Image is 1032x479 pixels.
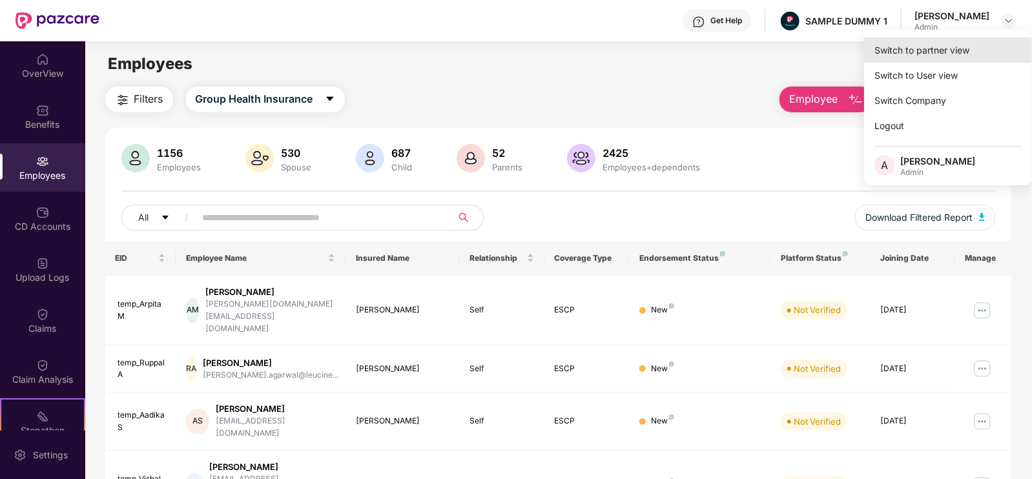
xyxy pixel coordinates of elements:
div: New [651,304,674,316]
div: [PERSON_NAME] [356,304,448,316]
img: svg+xml;base64,PHN2ZyBpZD0iRW1wbG95ZWVzIiB4bWxucz0iaHR0cDovL3d3dy53My5vcmcvMjAwMC9zdmciIHdpZHRoPS... [36,155,49,168]
button: Download Filtered Report [855,205,996,230]
div: [DATE] [880,304,945,316]
th: Coverage Type [544,241,630,276]
img: svg+xml;base64,PHN2ZyB4bWxucz0iaHR0cDovL3d3dy53My5vcmcvMjAwMC9zdmciIHdpZHRoPSI4IiBoZWlnaHQ9IjgiIH... [669,414,674,420]
img: svg+xml;base64,PHN2ZyB4bWxucz0iaHR0cDovL3d3dy53My5vcmcvMjAwMC9zdmciIHdpZHRoPSIyNCIgaGVpZ2h0PSIyNC... [115,92,130,108]
div: [DATE] [880,415,945,427]
img: svg+xml;base64,PHN2ZyB4bWxucz0iaHR0cDovL3d3dy53My5vcmcvMjAwMC9zdmciIHhtbG5zOnhsaW5rPSJodHRwOi8vd3... [457,144,485,172]
div: 530 [279,147,315,159]
img: svg+xml;base64,PHN2ZyB4bWxucz0iaHR0cDovL3d3dy53My5vcmcvMjAwMC9zdmciIHhtbG5zOnhsaW5rPSJodHRwOi8vd3... [567,144,595,172]
div: Not Verified [794,415,841,428]
div: [PERSON_NAME] [356,363,448,375]
img: manageButton [972,358,993,379]
div: New [651,415,674,427]
div: Endorsement Status [639,253,760,263]
div: Switch Company [864,88,1032,113]
span: Employee [789,91,838,107]
img: New Pazcare Logo [15,12,99,29]
span: All [139,210,149,225]
div: Self [470,415,534,427]
img: svg+xml;base64,PHN2ZyB4bWxucz0iaHR0cDovL3d3dy53My5vcmcvMjAwMC9zdmciIHhtbG5zOnhsaW5rPSJodHRwOi8vd3... [121,144,150,172]
div: AM [186,298,199,323]
div: [PERSON_NAME] [356,415,448,427]
div: AS [186,409,209,434]
div: temp_ArpitaM [118,298,166,323]
div: Switch to partner view [864,37,1032,63]
div: Parents [490,162,526,172]
button: Group Health Insurancecaret-down [186,87,345,112]
span: Filters [134,91,163,107]
div: 52 [490,147,526,159]
img: svg+xml;base64,PHN2ZyBpZD0iQ2xhaW0iIHhtbG5zPSJodHRwOi8vd3d3LnczLm9yZy8yMDAwL3N2ZyIgd2lkdGg9IjIwIi... [36,308,49,321]
div: ESCP [555,304,619,316]
img: svg+xml;base64,PHN2ZyB4bWxucz0iaHR0cDovL3d3dy53My5vcmcvMjAwMC9zdmciIHhtbG5zOnhsaW5rPSJodHRwOi8vd3... [979,213,986,221]
img: svg+xml;base64,PHN2ZyBpZD0iQmVuZWZpdHMiIHhtbG5zPSJodHRwOi8vd3d3LnczLm9yZy8yMDAwL3N2ZyIgd2lkdGg9Ij... [36,104,49,117]
div: Not Verified [794,362,841,375]
th: Insured Name [346,241,459,276]
span: search [451,212,477,223]
div: Logout [864,113,1032,138]
div: [DATE] [880,363,945,375]
div: Child [389,162,415,172]
span: EID [116,253,156,263]
div: [PERSON_NAME] [900,155,975,167]
img: svg+xml;base64,PHN2ZyBpZD0iSGVscC0zMngzMiIgeG1sbnM9Imh0dHA6Ly93d3cudzMub3JnLzIwMDAvc3ZnIiB3aWR0aD... [692,15,705,28]
img: svg+xml;base64,PHN2ZyB4bWxucz0iaHR0cDovL3d3dy53My5vcmcvMjAwMC9zdmciIHhtbG5zOnhsaW5rPSJodHRwOi8vd3... [356,144,384,172]
div: Self [470,304,534,316]
th: EID [105,241,176,276]
img: svg+xml;base64,PHN2ZyBpZD0iSG9tZSIgeG1sbnM9Imh0dHA6Ly93d3cudzMub3JnLzIwMDAvc3ZnIiB3aWR0aD0iMjAiIG... [36,53,49,66]
button: Employee [779,87,873,112]
th: Joining Date [870,241,955,276]
th: Employee Name [176,241,346,276]
button: search [451,205,484,230]
div: New [651,363,674,375]
img: svg+xml;base64,PHN2ZyBpZD0iQ0RfQWNjb3VudHMiIGRhdGEtbmFtZT0iQ0QgQWNjb3VudHMiIHhtbG5zPSJodHRwOi8vd3... [36,206,49,219]
span: Group Health Insurance [196,91,313,107]
img: manageButton [972,300,993,321]
div: ESCP [555,363,619,375]
div: Admin [900,167,975,178]
div: Stepathon [1,424,84,437]
div: 687 [389,147,415,159]
div: 2425 [601,147,703,159]
div: Spouse [279,162,315,172]
img: svg+xml;base64,PHN2ZyBpZD0iU2V0dGluZy0yMHgyMCIgeG1sbnM9Imh0dHA6Ly93d3cudzMub3JnLzIwMDAvc3ZnIiB3aW... [14,449,26,462]
div: Employees [155,162,204,172]
div: SAMPLE DUMMY 1 [805,15,887,27]
img: svg+xml;base64,PHN2ZyB4bWxucz0iaHR0cDovL3d3dy53My5vcmcvMjAwMC9zdmciIHdpZHRoPSI4IiBoZWlnaHQ9IjgiIH... [669,303,674,309]
div: Get Help [710,15,742,26]
img: svg+xml;base64,PHN2ZyB4bWxucz0iaHR0cDovL3d3dy53My5vcmcvMjAwMC9zdmciIHdpZHRoPSI4IiBoZWlnaHQ9IjgiIH... [843,251,848,256]
img: svg+xml;base64,PHN2ZyB4bWxucz0iaHR0cDovL3d3dy53My5vcmcvMjAwMC9zdmciIHhtbG5zOnhsaW5rPSJodHRwOi8vd3... [245,144,274,172]
th: Manage [955,241,1012,276]
div: [EMAIL_ADDRESS][DOMAIN_NAME] [216,415,335,440]
div: Switch to User view [864,63,1032,88]
div: Not Verified [794,303,841,316]
img: svg+xml;base64,PHN2ZyB4bWxucz0iaHR0cDovL3d3dy53My5vcmcvMjAwMC9zdmciIHdpZHRoPSIyMSIgaGVpZ2h0PSIyMC... [36,410,49,423]
div: 1156 [155,147,204,159]
div: [PERSON_NAME] [914,10,989,22]
div: RA [186,356,196,382]
div: temp_AadikaS [118,409,166,434]
div: [PERSON_NAME] [205,286,335,298]
img: svg+xml;base64,PHN2ZyB4bWxucz0iaHR0cDovL3d3dy53My5vcmcvMjAwMC9zdmciIHhtbG5zOnhsaW5rPSJodHRwOi8vd3... [848,92,863,108]
span: Relationship [470,253,524,263]
img: svg+xml;base64,PHN2ZyB4bWxucz0iaHR0cDovL3d3dy53My5vcmcvMjAwMC9zdmciIHdpZHRoPSI4IiBoZWlnaHQ9IjgiIH... [669,362,674,367]
img: Pazcare_Alternative_logo-01-01.png [781,12,800,30]
div: [PERSON_NAME] [216,403,335,415]
img: manageButton [972,411,993,432]
span: caret-down [325,94,335,105]
span: Employee Name [186,253,325,263]
div: [PERSON_NAME][DOMAIN_NAME][EMAIL_ADDRESS][DOMAIN_NAME] [205,298,335,335]
div: [PERSON_NAME] [203,357,338,369]
img: svg+xml;base64,PHN2ZyB4bWxucz0iaHR0cDovL3d3dy53My5vcmcvMjAwMC9zdmciIHdpZHRoPSI4IiBoZWlnaHQ9IjgiIH... [720,251,725,256]
th: Relationship [459,241,544,276]
div: Self [470,363,534,375]
img: svg+xml;base64,PHN2ZyBpZD0iVXBsb2FkX0xvZ3MiIGRhdGEtbmFtZT0iVXBsb2FkIExvZ3MiIHhtbG5zPSJodHRwOi8vd3... [36,257,49,270]
img: svg+xml;base64,PHN2ZyBpZD0iRHJvcGRvd24tMzJ4MzIiIHhtbG5zPSJodHRwOi8vd3d3LnczLm9yZy8yMDAwL3N2ZyIgd2... [1004,15,1014,26]
span: Download Filtered Report [865,210,973,225]
div: temp_RuppalA [118,357,166,382]
div: ESCP [555,415,619,427]
button: Filters [105,87,173,112]
div: [PERSON_NAME] [209,461,336,473]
